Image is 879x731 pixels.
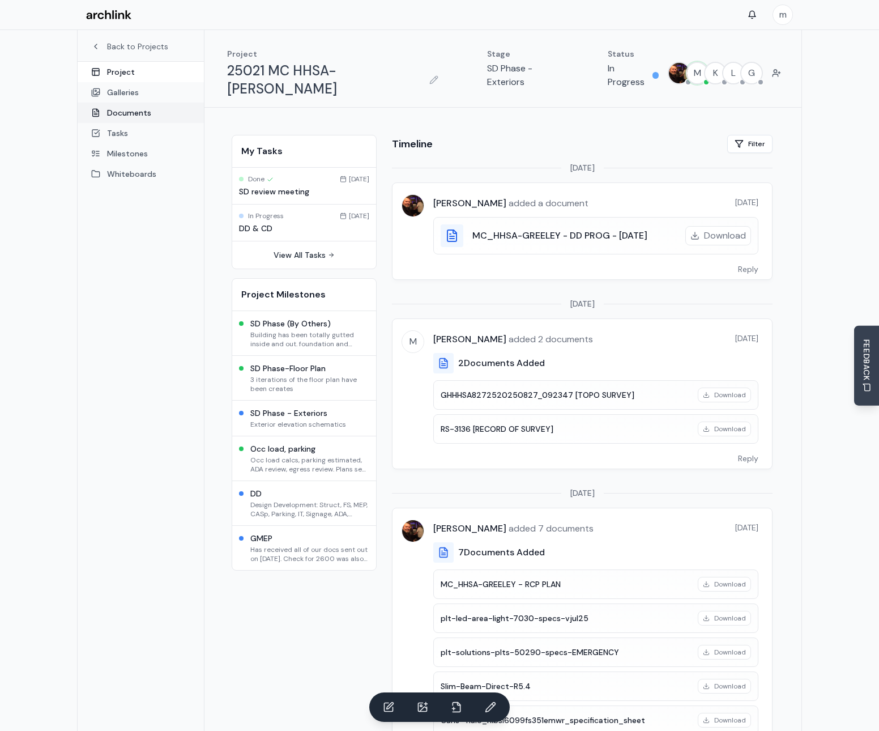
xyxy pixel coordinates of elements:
[705,63,726,83] span: K
[714,424,746,433] span: Download
[340,211,369,220] div: [DATE]
[735,522,758,533] span: [DATE]
[78,123,204,143] a: Tasks
[669,63,689,83] img: MARC JONES
[250,420,346,429] p: Exterior elevation schematics
[241,288,367,301] h2: Project Milestones
[241,144,367,158] h2: My Tasks
[250,407,346,419] h3: SD Phase - Exteriors
[441,681,691,692] h4: Slim-Beam-Direct-R5.4
[433,333,506,345] span: [PERSON_NAME]
[78,103,204,123] a: Documents
[687,63,707,83] span: M
[487,48,562,59] p: Stage
[724,448,772,469] button: Reply
[248,211,284,220] span: In Progress
[78,82,204,103] a: Galleries
[441,613,691,624] h4: plt-led-area-light-7030-specs-vjul25
[250,545,369,563] p: Has received all of our docs sent out on [DATE]. Check for 2600 was also received. Team leader sh...
[698,388,751,402] button: Download
[433,522,506,534] span: [PERSON_NAME]
[441,715,691,726] h4: Cans- halo_hlbsl6099fs351emwr_specification_sheet
[506,333,593,345] span: added 2 documents
[441,647,691,658] h4: plt-solutions-plts-50290-specs-EMERGENCY
[250,375,369,393] p: 3 iterations of the floor plan have been creates
[724,259,772,279] button: Reply
[78,164,204,184] a: Whiteboards
[704,62,727,84] button: K
[735,333,758,344] span: [DATE]
[441,423,691,435] h4: RS-3136 [RECORD OF SURVEY]
[78,143,204,164] a: Milestones
[698,645,751,660] button: Download
[250,533,369,544] h3: GMEP
[250,330,369,348] p: Building has been totally gutted inside and out. foundation and framing - walls and roof remain.
[714,716,746,725] span: Download
[250,488,369,499] h3: DD
[854,326,879,406] button: Send Feedback
[472,229,647,243] h3: MC_HHSA-GREELEY - DD PROG - [DATE]
[340,175,369,184] div: [DATE]
[250,318,369,329] h3: SD Phase (By Others)
[773,5,792,24] span: m
[698,713,751,728] button: Download
[570,298,595,309] span: [DATE]
[722,62,745,84] button: L
[727,135,773,153] button: Filter
[686,62,709,84] button: M
[227,48,442,59] p: Project
[608,48,659,59] p: Status
[78,62,204,82] a: Project
[441,579,691,590] h4: MC_HHSA-GREELEY - RCP PLAN
[861,339,872,381] span: FEEDBACK
[433,197,506,209] span: [PERSON_NAME]
[86,10,131,20] img: Archlink
[441,389,691,401] h4: GHHHSA8272520250827_092347 [TOPO SURVEY]
[714,648,746,657] span: Download
[698,611,751,626] button: Download
[239,186,369,197] h3: SD review meeting
[458,546,545,559] h3: 7 Documents Added
[239,223,369,234] h3: DD & CD
[402,195,424,216] img: MARC JONES
[402,520,424,542] img: MARC JONES
[506,522,594,534] span: added 7 documents
[741,63,762,83] span: G
[714,390,746,399] span: Download
[704,229,746,243] span: Download
[248,175,274,184] span: Done
[698,679,751,694] button: Download
[506,197,588,209] span: added a document
[392,136,433,152] h2: Timeline
[714,580,746,589] span: Download
[570,162,595,173] span: [DATE]
[740,62,763,84] button: G
[714,682,746,691] span: Download
[250,363,369,374] h3: SD Phase-Floor Plan
[698,422,751,436] button: Download
[250,456,369,474] p: Occ load calcs, parking estimated, ADA review, egress review. Plans sent to [GEOGRAPHIC_DATA] for...
[250,500,369,518] p: Design Development: Struct, FS, MEP, CASp, Parking, IT, Signage, ADA, Egress, Etc.
[685,226,751,245] button: Download
[723,63,744,83] span: L
[250,443,369,454] h3: Occ load, parking
[668,62,690,84] button: MARC JONES
[274,249,335,261] a: View All Tasks
[714,614,746,623] span: Download
[91,41,190,52] a: Back to Projects
[227,62,421,98] h1: 25021 MC HHSA-[PERSON_NAME]
[735,197,758,208] span: [DATE]
[458,356,545,370] h3: 2 Documents Added
[402,331,424,352] span: M
[570,487,595,499] span: [DATE]
[698,577,751,592] button: Download
[487,62,562,89] p: SD Phase - Exteriors
[608,62,648,89] p: In Progress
